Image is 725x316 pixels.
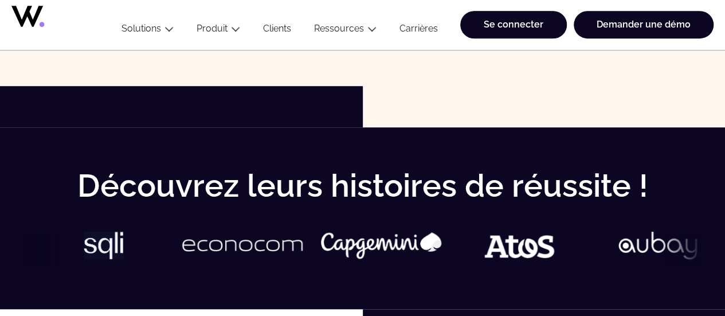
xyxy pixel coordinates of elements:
[197,23,228,34] a: Produit
[77,167,648,204] font: Découvrez leurs histoires de réussite !
[314,23,364,34] a: Ressources
[303,23,388,38] button: Ressources
[574,11,714,38] a: Demander une démo
[252,23,303,38] a: Clients
[122,23,161,34] font: Solutions
[263,23,291,34] font: Clients
[597,19,691,30] font: Demander une démo
[110,23,185,38] button: Solutions
[460,11,567,38] a: Se connecter
[484,19,543,30] font: Se connecter
[399,23,438,34] font: Carrières
[649,240,709,300] iframe: Chatbot
[185,23,252,38] button: Produit
[388,23,449,38] a: Carrières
